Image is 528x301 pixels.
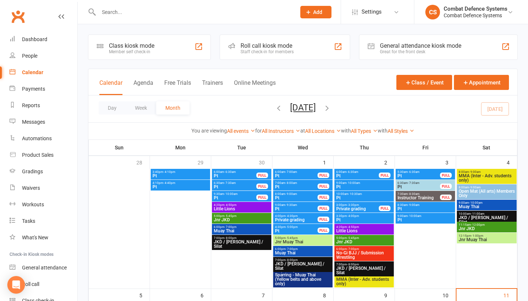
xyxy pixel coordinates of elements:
[10,196,77,213] a: Workouts
[22,185,40,191] div: Waivers
[395,140,456,155] th: Fri
[10,130,77,147] a: Automations
[286,236,298,240] span: - 5:45pm
[378,128,388,134] strong: with
[152,181,209,185] span: 4:10pm
[458,215,515,224] span: JKD / [PERSON_NAME] / Silat
[275,218,318,222] span: Private grading
[22,36,47,42] div: Dashboard
[163,181,175,185] span: - 4:40pm
[347,236,359,240] span: - 5:45pm
[336,214,392,218] span: 3:30pm
[458,174,515,182] span: MMA (Inter - Adv. students only)
[458,201,515,204] span: 9:00am
[213,229,270,233] span: Muay Thai
[224,170,236,174] span: - 6:30am
[96,7,291,17] input: Search...
[397,207,454,211] span: Pt
[10,229,77,246] a: What's New
[213,192,257,196] span: 9:30am
[471,223,485,226] span: - 12:00pm
[10,213,77,229] a: Tasks
[213,174,257,178] span: Pt
[259,156,272,168] div: 30
[384,156,395,168] div: 2
[318,206,329,211] div: FULL
[224,181,236,185] span: - 7:30am
[336,236,392,240] span: 5:00pm
[318,228,329,233] div: FULL
[384,289,395,301] div: 9
[275,240,331,244] span: Jnr Muay Thai
[336,247,392,251] span: 6:00pm
[133,79,153,95] button: Agenda
[318,173,329,178] div: FULL
[458,189,515,198] span: Open Mat (All arts) Members Only
[224,192,238,196] span: - 10:00am
[305,128,341,134] a: All Locations
[22,135,52,141] div: Automations
[323,289,333,301] div: 8
[380,49,461,54] div: Great for the front desk
[318,217,329,222] div: FULL
[10,97,77,114] a: Reports
[471,234,483,237] span: - 1:00pm
[275,225,318,229] span: 4:30pm
[152,170,209,174] span: 3:40pm
[22,281,39,287] div: Roll call
[10,48,77,64] a: People
[397,218,454,222] span: Pt
[224,203,236,207] span: - 4:50pm
[241,42,294,49] div: Roll call kiosk mode
[444,12,507,19] div: Combat Defence Systems
[139,289,150,301] div: 5
[126,101,156,115] button: Week
[22,102,40,108] div: Reports
[469,201,483,204] span: - 10:00am
[458,234,515,237] span: 12:15pm
[336,218,392,222] span: Pt
[99,79,122,95] button: Calendar
[397,214,454,218] span: 9:00am
[336,251,392,260] span: No-Gi BJJ / Submission Wrestling
[347,263,359,266] span: - 8:00pm
[10,147,77,163] a: Product Sales
[275,181,318,185] span: 7:00am
[336,185,392,189] span: Pt
[300,128,305,134] strong: at
[275,203,318,207] span: 9:00am
[379,206,390,211] div: FULL
[469,170,481,174] span: - 9:00am
[285,203,297,207] span: - 9:30am
[397,185,440,189] span: Pt
[275,174,318,178] span: Pt
[346,181,360,185] span: - 10:00am
[256,173,268,178] div: FULL
[22,218,35,224] div: Tasks
[313,9,322,15] span: Add
[275,192,318,196] span: 8:00am
[318,195,329,200] div: FULL
[318,184,329,189] div: FULL
[300,6,331,18] button: Add
[397,203,454,207] span: 8:30am
[456,140,517,155] th: Sat
[10,64,77,81] a: Calendar
[22,152,54,158] div: Product Sales
[336,225,392,229] span: 4:20pm
[440,184,452,189] div: FULL
[234,79,276,95] button: Online Meetings
[224,225,236,229] span: - 7:00pm
[286,258,298,262] span: - 8:00pm
[10,114,77,130] a: Messages
[10,31,77,48] a: Dashboard
[458,170,515,174] span: 8:00am
[275,236,331,240] span: 5:00pm
[109,49,154,54] div: Member self check-in
[336,192,392,196] span: 10:00am
[341,128,351,134] strong: with
[22,69,43,75] div: Calendar
[255,128,262,134] strong: for
[440,195,452,200] div: FULL
[336,240,392,244] span: Jnr JKD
